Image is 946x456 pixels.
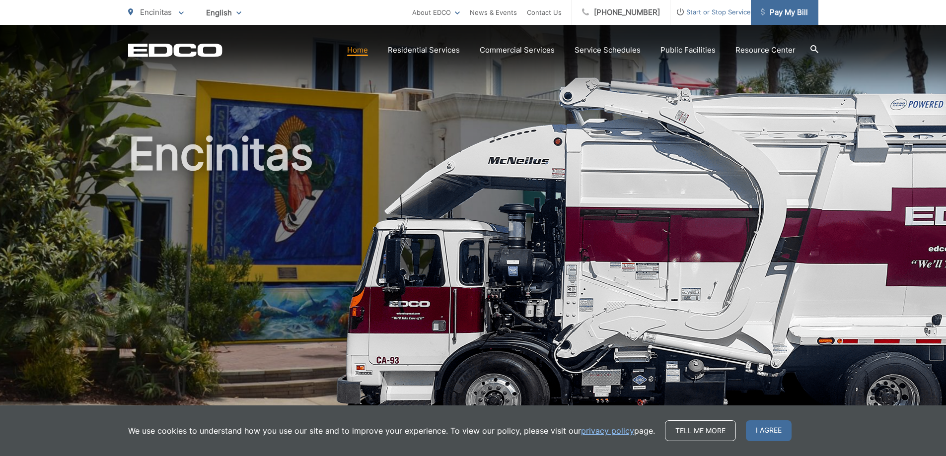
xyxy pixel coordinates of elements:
a: EDCD logo. Return to the homepage. [128,43,222,57]
a: Tell me more [665,420,736,441]
span: Encinitas [140,7,172,17]
p: We use cookies to understand how you use our site and to improve your experience. To view our pol... [128,425,655,437]
a: Home [347,44,368,56]
span: Pay My Bill [761,6,808,18]
a: Residential Services [388,44,460,56]
a: Commercial Services [480,44,555,56]
span: English [199,4,249,21]
a: Service Schedules [575,44,641,56]
a: Contact Us [527,6,562,18]
a: privacy policy [581,425,634,437]
a: About EDCO [412,6,460,18]
span: I agree [746,420,792,441]
h1: Encinitas [128,129,818,443]
a: Resource Center [735,44,796,56]
a: News & Events [470,6,517,18]
a: Public Facilities [660,44,716,56]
